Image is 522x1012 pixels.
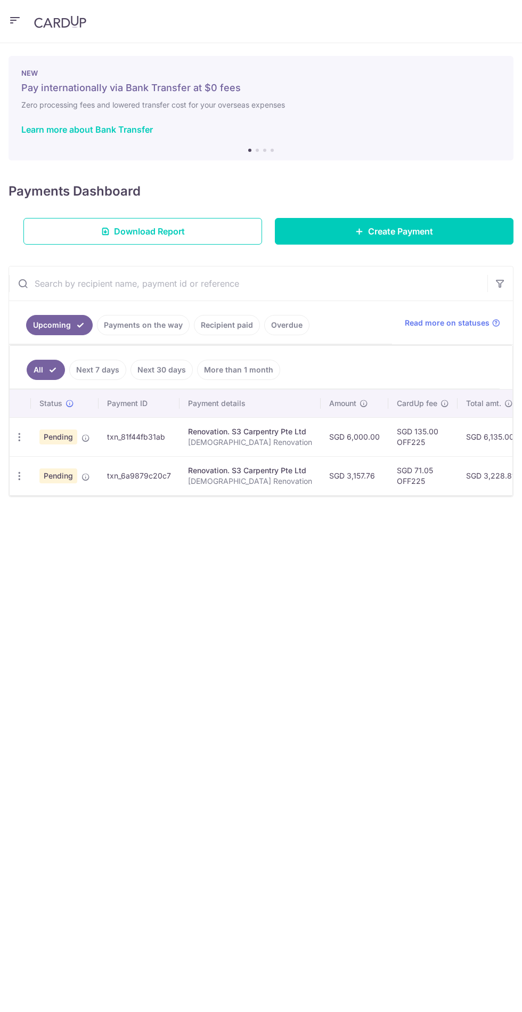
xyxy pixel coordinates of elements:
[39,468,77,483] span: Pending
[188,476,312,487] p: [DEMOGRAPHIC_DATA] Renovation
[97,315,190,335] a: Payments on the way
[188,437,312,448] p: [DEMOGRAPHIC_DATA] Renovation
[130,360,193,380] a: Next 30 days
[39,430,77,444] span: Pending
[99,390,180,417] th: Payment ID
[39,398,62,409] span: Status
[34,15,86,28] img: CardUp
[321,456,388,495] td: SGD 3,157.76
[388,417,458,456] td: SGD 135.00 OFF225
[21,124,153,135] a: Learn more about Bank Transfer
[23,218,262,245] a: Download Report
[275,218,513,245] a: Create Payment
[321,417,388,456] td: SGD 6,000.00
[188,465,312,476] div: Renovation. S3 Carpentry Pte Ltd
[27,360,65,380] a: All
[114,225,185,238] span: Download Report
[69,360,126,380] a: Next 7 days
[9,182,141,201] h4: Payments Dashboard
[405,318,490,328] span: Read more on statuses
[188,426,312,437] div: Renovation. S3 Carpentry Pte Ltd
[194,315,260,335] a: Recipient paid
[26,315,93,335] a: Upcoming
[99,417,180,456] td: txn_81f44fb31ab
[21,69,501,77] p: NEW
[21,99,501,111] h6: Zero processing fees and lowered transfer cost for your overseas expenses
[264,315,309,335] a: Overdue
[368,225,433,238] span: Create Payment
[180,390,321,417] th: Payment details
[388,456,458,495] td: SGD 71.05 OFF225
[99,456,180,495] td: txn_6a9879c20c7
[329,398,356,409] span: Amount
[9,266,487,301] input: Search by recipient name, payment id or reference
[405,318,500,328] a: Read more on statuses
[197,360,280,380] a: More than 1 month
[397,398,437,409] span: CardUp fee
[21,82,501,94] h5: Pay internationally via Bank Transfer at $0 fees
[466,398,501,409] span: Total amt.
